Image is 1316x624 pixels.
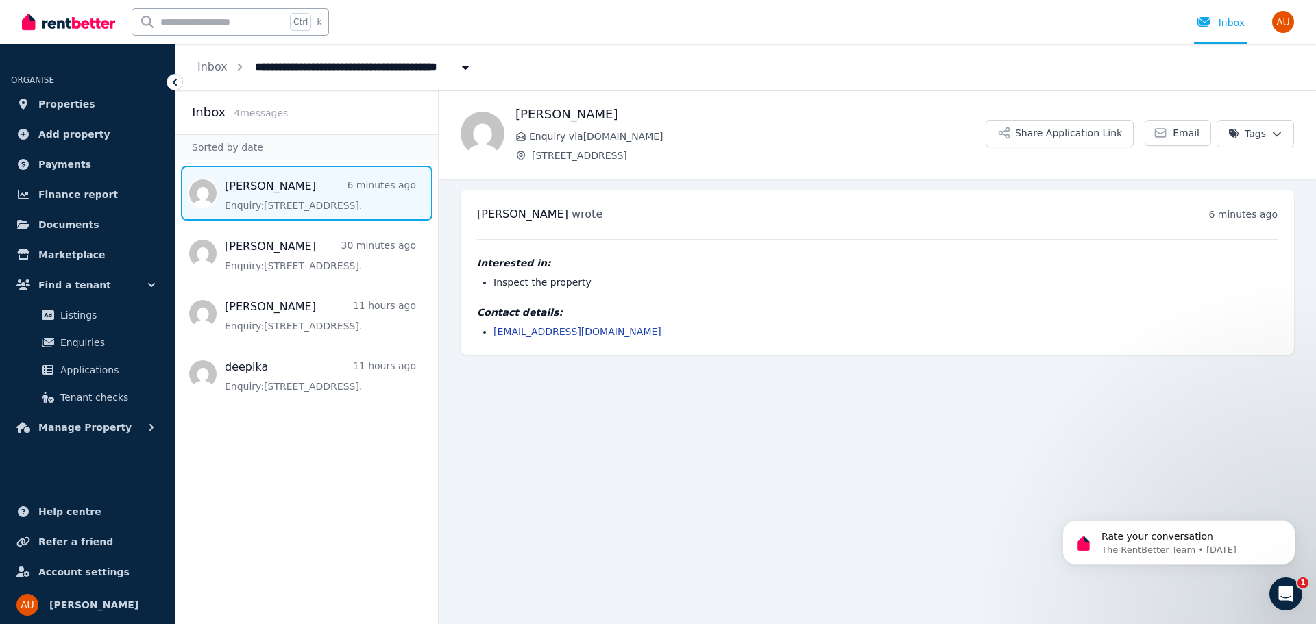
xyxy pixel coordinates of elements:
[572,208,602,221] span: wrote
[532,149,986,162] span: [STREET_ADDRESS]
[16,356,158,384] a: Applications
[11,528,164,556] a: Refer a friend
[1173,126,1199,140] span: Email
[22,12,115,32] img: RentBetter
[1145,120,1211,146] a: Email
[1228,127,1266,140] span: Tags
[16,594,38,616] img: Ash Uchil
[1197,16,1245,29] div: Inbox
[225,299,416,333] a: [PERSON_NAME]11 hours agoEnquiry:[STREET_ADDRESS].
[38,156,91,173] span: Payments
[38,126,110,142] span: Add property
[11,121,164,148] a: Add property
[11,558,164,586] a: Account settings
[11,241,164,269] a: Marketplace
[225,178,416,212] a: [PERSON_NAME]6 minutes agoEnquiry:[STREET_ADDRESS].
[60,362,153,378] span: Applications
[1269,577,1302,610] iframe: Intercom live chat
[60,307,153,323] span: Listings
[1272,11,1294,33] img: Ash Uchil
[175,160,438,407] nav: Message list
[16,301,158,329] a: Listings
[1297,577,1308,588] span: 1
[38,96,95,112] span: Properties
[493,326,661,337] a: [EMAIL_ADDRESS][DOMAIN_NAME]
[175,44,494,90] nav: Breadcrumb
[1042,491,1316,587] iframe: Intercom notifications message
[192,103,226,122] h2: Inbox
[493,275,1278,289] li: Inspect the property
[11,211,164,238] a: Documents
[290,13,311,31] span: Ctrl
[11,181,164,208] a: Finance report
[1217,120,1294,147] button: Tags
[225,359,416,393] a: deepika11 hours agoEnquiry:[STREET_ADDRESS].
[11,75,54,85] span: ORGANISE
[197,60,228,73] a: Inbox
[175,134,438,160] div: Sorted by date
[11,414,164,441] button: Manage Property
[11,90,164,118] a: Properties
[38,186,118,203] span: Finance report
[477,256,1278,270] h4: Interested in:
[11,271,164,299] button: Find a tenant
[225,238,416,273] a: [PERSON_NAME]30 minutes agoEnquiry:[STREET_ADDRESS].
[60,334,153,351] span: Enquiries
[16,329,158,356] a: Enquiries
[529,129,986,143] span: Enquiry via [DOMAIN_NAME]
[38,247,105,263] span: Marketplace
[38,277,111,293] span: Find a tenant
[477,305,1278,319] h4: Contact details:
[11,151,164,178] a: Payments
[317,16,321,27] span: k
[11,498,164,525] a: Help centre
[38,534,113,550] span: Refer a friend
[60,389,153,405] span: Tenant checks
[38,419,132,436] span: Manage Property
[49,597,138,613] span: [PERSON_NAME]
[16,384,158,411] a: Tenant checks
[986,120,1134,147] button: Share Application Link
[477,208,568,221] span: [PERSON_NAME]
[461,112,504,155] img: Haoqing Liang
[515,105,986,124] h1: [PERSON_NAME]
[38,564,130,580] span: Account settings
[1208,209,1278,220] time: 6 minutes ago
[234,108,288,118] span: 4 message s
[38,503,101,520] span: Help centre
[38,216,99,233] span: Documents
